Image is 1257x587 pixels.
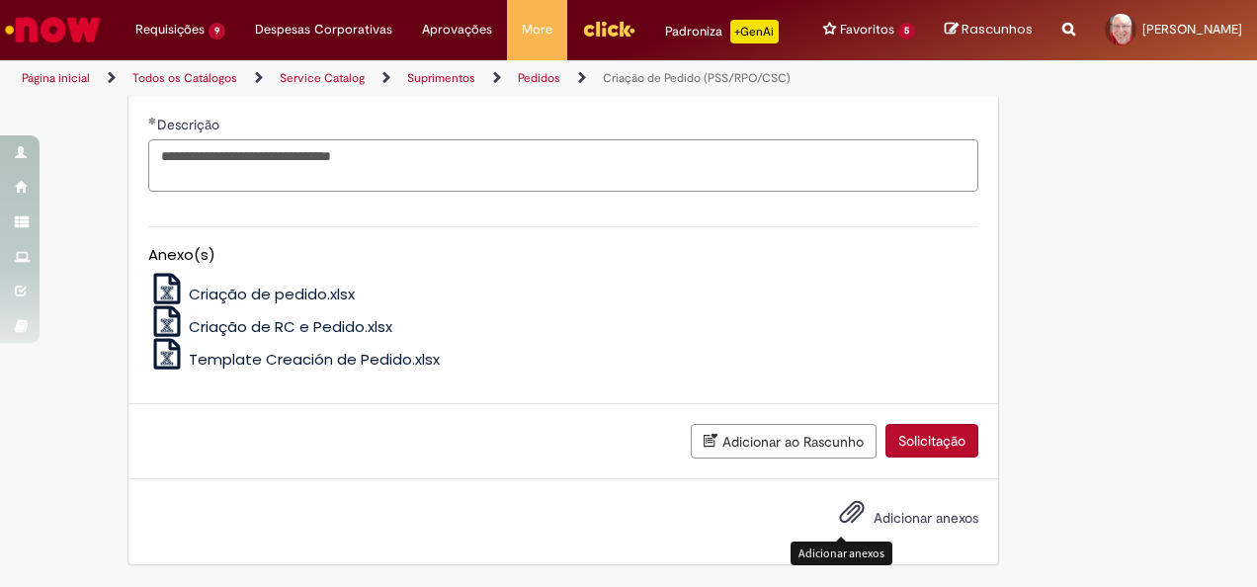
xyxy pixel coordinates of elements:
button: Adicionar anexos [834,494,870,540]
span: Criação de RC e Pedido.xlsx [189,316,392,337]
div: Adicionar anexos [791,542,892,564]
a: Template Creación de Pedido.xlsx [148,349,441,370]
span: Template Creación de Pedido.xlsx [189,349,440,370]
span: Rascunhos [962,20,1033,39]
a: Pedidos [518,70,560,86]
p: +GenAi [730,20,779,43]
h5: Anexo(s) [148,247,978,264]
a: Criação de RC e Pedido.xlsx [148,316,393,337]
a: Rascunhos [945,21,1033,40]
img: ServiceNow [2,10,104,49]
button: Adicionar ao Rascunho [691,424,877,459]
span: Criação de pedido.xlsx [189,284,355,304]
span: Favoritos [840,20,894,40]
a: Criação de pedido.xlsx [148,284,356,304]
button: Solicitação [885,424,978,458]
span: Despesas Corporativas [255,20,392,40]
div: Padroniza [665,20,779,43]
span: Aprovações [422,20,492,40]
span: Adicionar anexos [874,509,978,527]
ul: Trilhas de página [15,60,823,97]
span: More [522,20,552,40]
span: Obrigatório Preenchido [148,117,157,125]
a: Página inicial [22,70,90,86]
span: Descrição [157,116,223,133]
textarea: Descrição [148,139,978,192]
a: Suprimentos [407,70,475,86]
span: Requisições [135,20,205,40]
a: Criação de Pedido (PSS/RPO/CSC) [603,70,791,86]
img: click_logo_yellow_360x200.png [582,14,635,43]
span: [PERSON_NAME] [1142,21,1242,38]
span: 9 [209,23,225,40]
a: Service Catalog [280,70,365,86]
a: Todos os Catálogos [132,70,237,86]
span: 5 [898,23,915,40]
